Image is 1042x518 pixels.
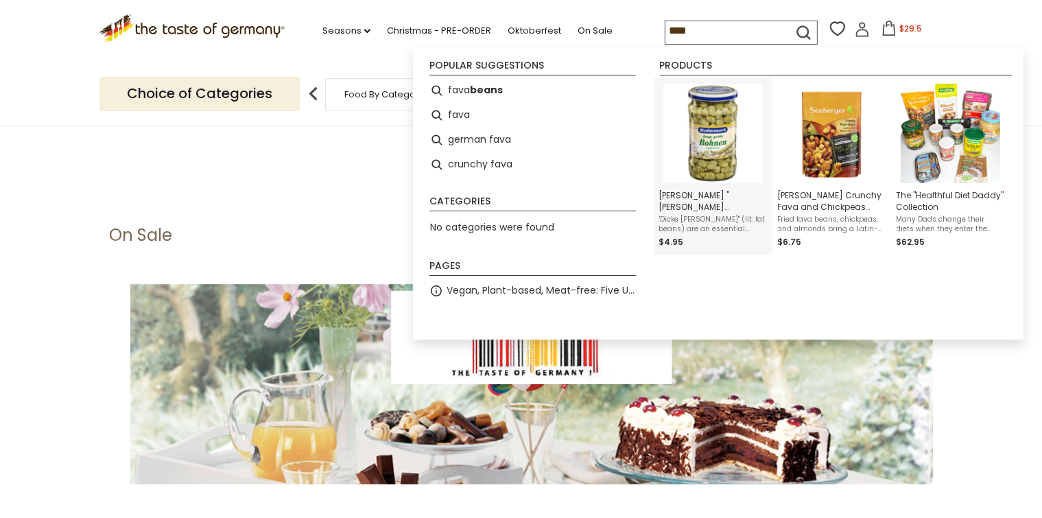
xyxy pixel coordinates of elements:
[300,80,327,108] img: previous arrow
[660,60,1013,75] li: Products
[659,215,767,234] span: "Dicke [PERSON_NAME]" (lit: fat beans) are an essential ingredient of the Rhineland classic recip...
[897,189,1004,213] span: The "Healthful Diet Daddy" Collection
[424,128,641,152] li: german fava
[430,220,554,234] span: No categories were found
[778,189,886,213] span: [PERSON_NAME] Crunchy Fava and Chickpeas Protein Snack Mix, 150g (5.3oz)
[99,77,300,110] p: Choice of Categories
[110,225,173,246] h1: On Sale
[654,78,772,255] li: Stollenwerk "Dicke Bohnen" German Fava Beans
[891,78,1010,255] li: The "Healthful Diet Daddy" Collection
[663,84,763,183] img: Stollenwerk fava beans in jar
[897,84,1004,249] a: The "Healthful Diet Daddy" CollectionMany Dads change their diets when they enter the "third stag...
[130,284,933,485] img: the-taste-of-germany-barcode-3.jpg
[447,283,636,298] a: Vegan, Plant-based, Meat-free: Five Up and Coming Brands
[897,215,1004,234] span: Many Dads change their diets when they enter the "third stage" in life, or even the second. They ...
[424,78,641,103] li: fava beans
[413,47,1023,340] div: Instant Search Results
[659,84,767,249] a: Stollenwerk fava beans in jar[PERSON_NAME] "[PERSON_NAME] [PERSON_NAME]" German Fava Beans"Dicke ...
[873,21,931,41] button: $29.5
[424,152,641,177] li: crunchy fava
[429,60,636,75] li: Popular suggestions
[387,23,491,38] a: Christmas - PRE-ORDER
[659,236,684,248] span: $4.95
[429,261,636,276] li: Pages
[772,78,891,255] li: Seeberger Crunchy Fava and Chickpeas Protein Snack Mix, 150g (5.3oz)
[429,196,636,211] li: Categories
[778,84,886,249] a: [PERSON_NAME] Crunchy Fava and Chickpeas Protein Snack Mix, 150g (5.3oz)Fried fava beans, chickpe...
[778,215,886,234] span: Fried fava beans, chickpeas, and almonds bring a Latin-American street-food feel to your snack br...
[470,82,503,98] b: beans
[659,189,767,213] span: [PERSON_NAME] "[PERSON_NAME] [PERSON_NAME]" German Fava Beans
[424,103,641,128] li: fava
[897,236,925,248] span: $62.95
[508,23,561,38] a: Oktoberfest
[322,23,370,38] a: Seasons
[899,23,922,34] span: $29.5
[778,236,802,248] span: $6.75
[578,23,613,38] a: On Sale
[424,279,641,303] li: Vegan, Plant-based, Meat-free: Five Up and Coming Brands
[344,89,424,99] a: Food By Category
